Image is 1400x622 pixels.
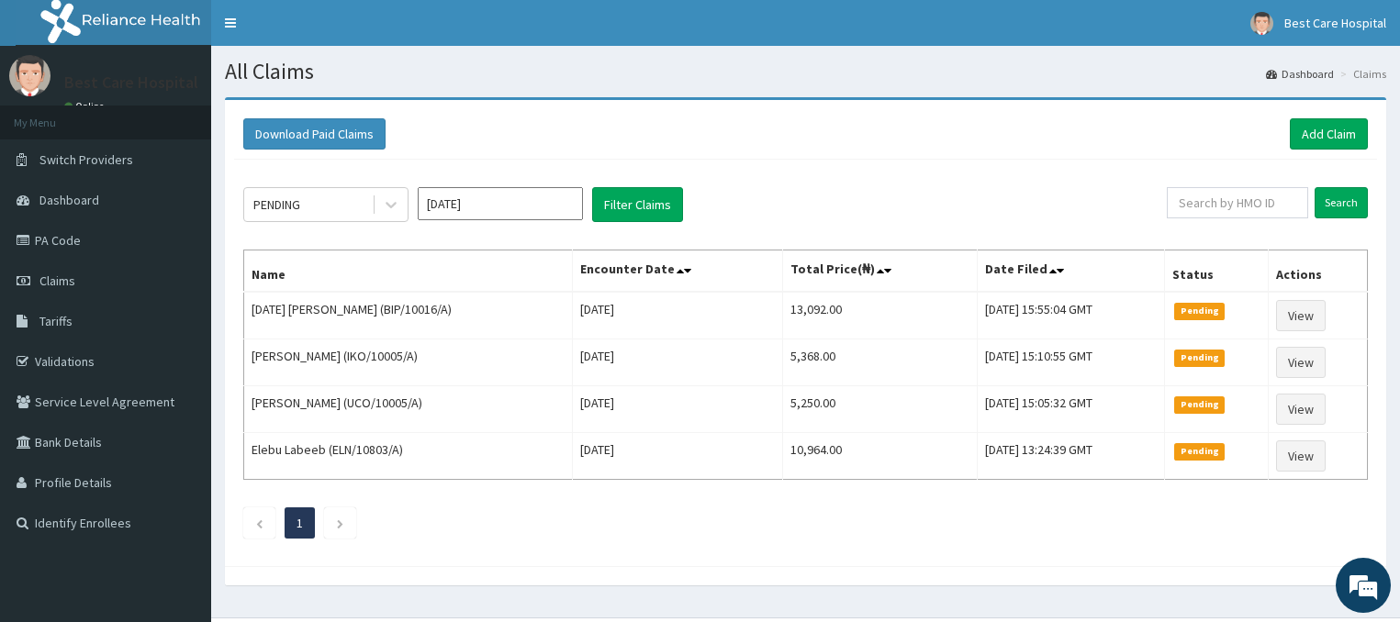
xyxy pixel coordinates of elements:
[783,250,978,293] th: Total Price(₦)
[336,515,344,531] a: Next page
[1266,66,1334,82] a: Dashboard
[573,433,783,480] td: [DATE]
[978,250,1165,293] th: Date Filed
[244,386,573,433] td: [PERSON_NAME] (UCO/10005/A)
[39,313,73,329] span: Tariffs
[783,292,978,339] td: 13,092.00
[64,74,198,91] p: Best Care Hospital
[573,292,783,339] td: [DATE]
[243,118,386,150] button: Download Paid Claims
[1165,250,1268,293] th: Status
[1315,187,1368,218] input: Search
[978,292,1165,339] td: [DATE] 15:55:04 GMT
[1174,443,1225,460] span: Pending
[255,515,263,531] a: Previous page
[39,192,99,208] span: Dashboard
[1167,187,1308,218] input: Search by HMO ID
[39,272,75,289] span: Claims
[592,187,683,222] button: Filter Claims
[1250,12,1273,35] img: User Image
[418,187,583,220] input: Select Month and Year
[1268,250,1367,293] th: Actions
[573,386,783,433] td: [DATE]
[783,433,978,480] td: 10,964.00
[978,433,1165,480] td: [DATE] 13:24:39 GMT
[9,55,50,96] img: User Image
[1276,347,1326,378] a: View
[1174,303,1225,319] span: Pending
[253,195,300,214] div: PENDING
[1174,396,1225,413] span: Pending
[1276,440,1326,472] a: View
[1276,300,1326,331] a: View
[783,386,978,433] td: 5,250.00
[1284,15,1386,31] span: Best Care Hospital
[244,292,573,339] td: [DATE] [PERSON_NAME] (BIP/10016/A)
[573,250,783,293] th: Encounter Date
[244,433,573,480] td: Elebu Labeeb (ELN/10803/A)
[783,339,978,386] td: 5,368.00
[978,339,1165,386] td: [DATE] 15:10:55 GMT
[573,339,783,386] td: [DATE]
[39,151,133,168] span: Switch Providers
[1290,118,1368,150] a: Add Claim
[297,515,303,531] a: Page 1 is your current page
[225,60,1386,83] h1: All Claims
[1336,66,1386,82] li: Claims
[244,339,573,386] td: [PERSON_NAME] (IKO/10005/A)
[1174,350,1225,366] span: Pending
[244,250,573,293] th: Name
[64,100,108,113] a: Online
[1276,394,1326,425] a: View
[978,386,1165,433] td: [DATE] 15:05:32 GMT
